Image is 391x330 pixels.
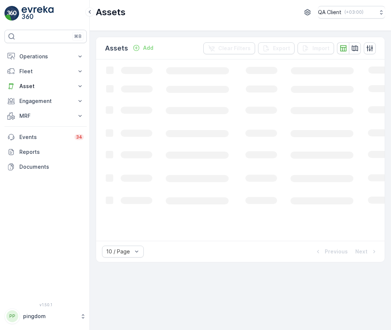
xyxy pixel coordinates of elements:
[355,248,368,255] p: Next
[19,163,84,171] p: Documents
[76,134,82,140] p: 34
[203,42,255,54] button: Clear Filters
[4,6,19,21] img: logo
[355,247,379,256] button: Next
[318,9,341,16] p: QA Client
[23,313,76,320] p: pingdom
[325,248,348,255] p: Previous
[258,42,295,54] button: Export
[19,82,72,90] p: Asset
[4,302,87,307] span: v 1.50.1
[4,94,87,109] button: Engagement
[218,45,251,52] p: Clear Filters
[19,133,70,141] p: Events
[19,112,72,120] p: MRF
[298,42,334,54] button: Import
[318,6,385,19] button: QA Client(+03:00)
[19,53,72,60] p: Operations
[4,64,87,79] button: Fleet
[74,33,82,39] p: ⌘B
[312,45,330,52] p: Import
[4,49,87,64] button: Operations
[96,6,125,18] p: Assets
[4,159,87,174] a: Documents
[344,9,363,15] p: ( +03:00 )
[19,97,72,105] p: Engagement
[19,68,72,75] p: Fleet
[6,310,18,322] div: PP
[105,43,128,54] p: Assets
[4,130,87,145] a: Events34
[4,308,87,324] button: PPpingdom
[130,43,156,52] button: Add
[143,44,153,52] p: Add
[4,145,87,159] a: Reports
[22,6,54,21] img: logo_light-DOdMpM7g.png
[273,45,290,52] p: Export
[19,148,84,156] p: Reports
[314,247,349,256] button: Previous
[4,79,87,94] button: Asset
[4,109,87,123] button: MRF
